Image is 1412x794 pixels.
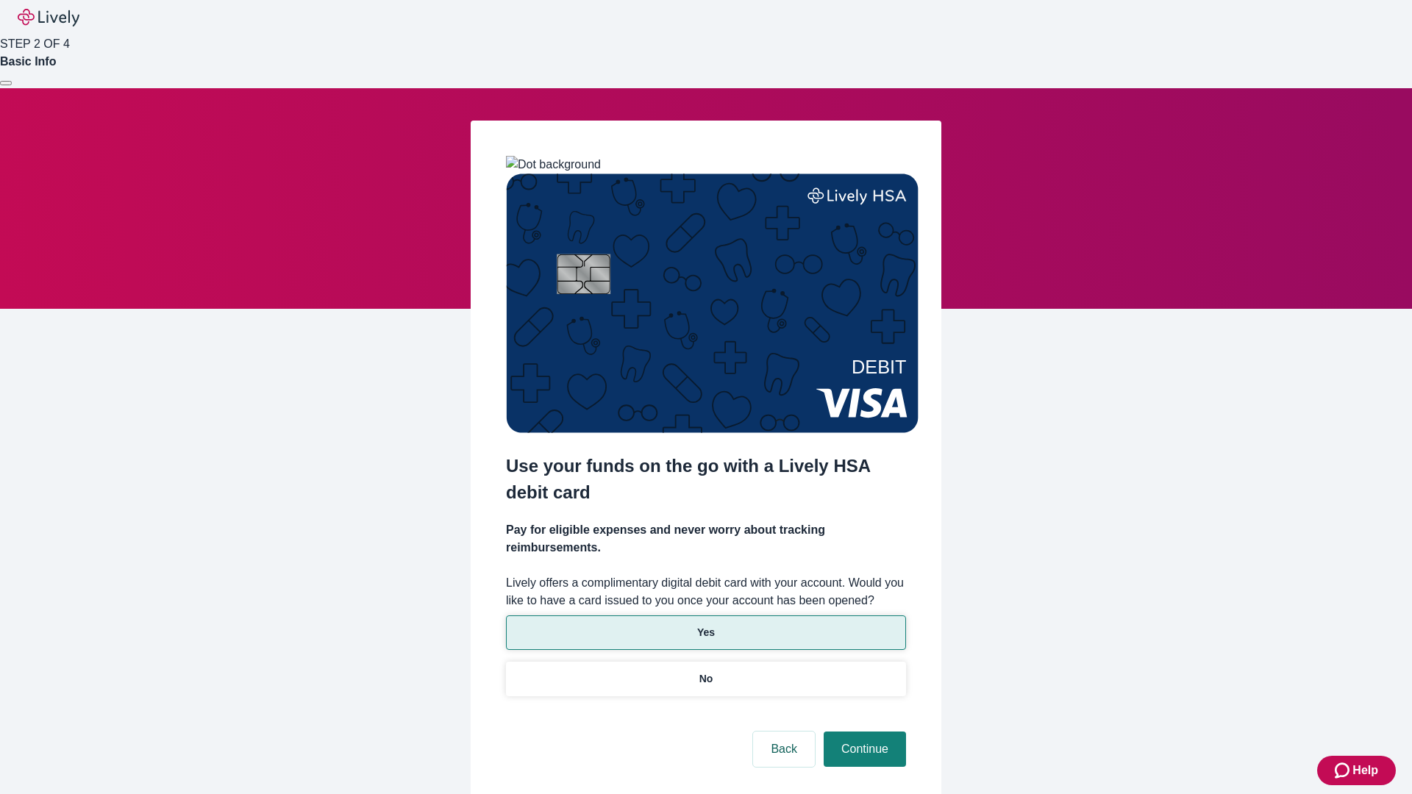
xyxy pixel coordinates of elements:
[1317,756,1396,785] button: Zendesk support iconHelp
[1352,762,1378,779] span: Help
[506,662,906,696] button: No
[506,174,919,433] img: Debit card
[699,671,713,687] p: No
[506,453,906,506] h2: Use your funds on the go with a Lively HSA debit card
[697,625,715,640] p: Yes
[506,521,906,557] h4: Pay for eligible expenses and never worry about tracking reimbursements.
[1335,762,1352,779] svg: Zendesk support icon
[506,615,906,650] button: Yes
[824,732,906,767] button: Continue
[506,574,906,609] label: Lively offers a complimentary digital debit card with your account. Would you like to have a card...
[753,732,815,767] button: Back
[506,156,601,174] img: Dot background
[18,9,79,26] img: Lively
